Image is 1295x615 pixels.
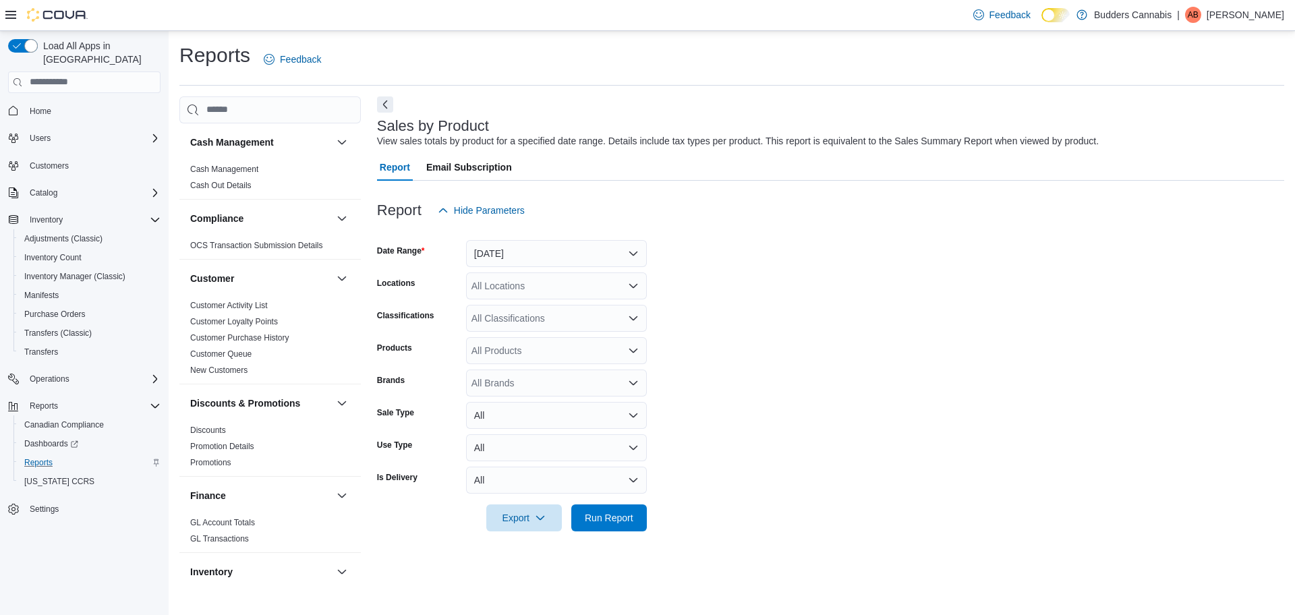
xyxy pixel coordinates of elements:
[19,473,161,490] span: Washington CCRS
[989,8,1031,22] span: Feedback
[190,397,331,410] button: Discounts & Promotions
[30,133,51,144] span: Users
[19,344,63,360] a: Transfers
[19,436,161,452] span: Dashboards
[179,161,361,199] div: Cash Management
[190,518,255,527] a: GL Account Totals
[19,473,100,490] a: [US_STATE] CCRS
[13,229,166,248] button: Adjustments (Classic)
[377,202,422,218] h3: Report
[377,118,489,134] h3: Sales by Product
[24,290,59,301] span: Manifests
[24,252,82,263] span: Inventory Count
[24,371,161,387] span: Operations
[30,504,59,515] span: Settings
[190,240,323,251] span: OCS Transaction Submission Details
[19,287,64,303] a: Manifests
[19,268,131,285] a: Inventory Manager (Classic)
[334,395,350,411] button: Discounts & Promotions
[190,517,255,528] span: GL Account Totals
[377,472,418,483] label: Is Delivery
[190,565,233,579] h3: Inventory
[13,453,166,472] button: Reports
[190,272,331,285] button: Customer
[190,349,252,359] a: Customer Queue
[13,286,166,305] button: Manifests
[3,101,166,121] button: Home
[190,458,231,467] a: Promotions
[190,489,331,502] button: Finance
[377,375,405,386] label: Brands
[30,160,69,171] span: Customers
[30,374,69,384] span: Operations
[19,231,108,247] a: Adjustments (Classic)
[190,165,258,174] a: Cash Management
[190,489,226,502] h3: Finance
[30,214,63,225] span: Inventory
[190,365,248,375] a: New Customers
[3,210,166,229] button: Inventory
[19,455,58,471] a: Reports
[190,241,323,250] a: OCS Transaction Submission Details
[190,180,252,191] span: Cash Out Details
[334,210,350,227] button: Compliance
[19,417,161,433] span: Canadian Compliance
[334,564,350,580] button: Inventory
[19,250,161,266] span: Inventory Count
[179,422,361,476] div: Discounts & Promotions
[24,212,68,228] button: Inventory
[466,434,647,461] button: All
[190,457,231,468] span: Promotions
[24,157,161,174] span: Customers
[190,333,289,343] a: Customer Purchase History
[13,248,166,267] button: Inventory Count
[377,278,415,289] label: Locations
[190,136,274,149] h3: Cash Management
[19,344,161,360] span: Transfers
[190,136,331,149] button: Cash Management
[24,233,103,244] span: Adjustments (Classic)
[24,102,161,119] span: Home
[334,488,350,504] button: Finance
[1041,8,1070,22] input: Dark Mode
[486,504,562,531] button: Export
[19,306,91,322] a: Purchase Orders
[24,347,58,357] span: Transfers
[190,397,300,410] h3: Discounts & Promotions
[13,305,166,324] button: Purchase Orders
[190,426,226,435] a: Discounts
[968,1,1036,28] a: Feedback
[3,156,166,175] button: Customers
[190,425,226,436] span: Discounts
[377,440,412,450] label: Use Type
[377,407,414,418] label: Sale Type
[628,378,639,388] button: Open list of options
[13,343,166,361] button: Transfers
[454,204,525,217] span: Hide Parameters
[585,511,633,525] span: Run Report
[628,313,639,324] button: Open list of options
[19,268,161,285] span: Inventory Manager (Classic)
[19,436,84,452] a: Dashboards
[334,134,350,150] button: Cash Management
[466,467,647,494] button: All
[179,297,361,384] div: Customer
[27,8,88,22] img: Cova
[432,197,530,224] button: Hide Parameters
[19,325,161,341] span: Transfers (Classic)
[1041,22,1042,23] span: Dark Mode
[3,129,166,148] button: Users
[1094,7,1172,23] p: Budders Cannabis
[190,212,243,225] h3: Compliance
[190,301,268,310] a: Customer Activity List
[466,402,647,429] button: All
[179,237,361,259] div: Compliance
[190,181,252,190] a: Cash Out Details
[179,42,250,69] h1: Reports
[377,310,434,321] label: Classifications
[377,343,412,353] label: Products
[190,565,331,579] button: Inventory
[1177,7,1180,23] p: |
[628,281,639,291] button: Open list of options
[24,500,161,517] span: Settings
